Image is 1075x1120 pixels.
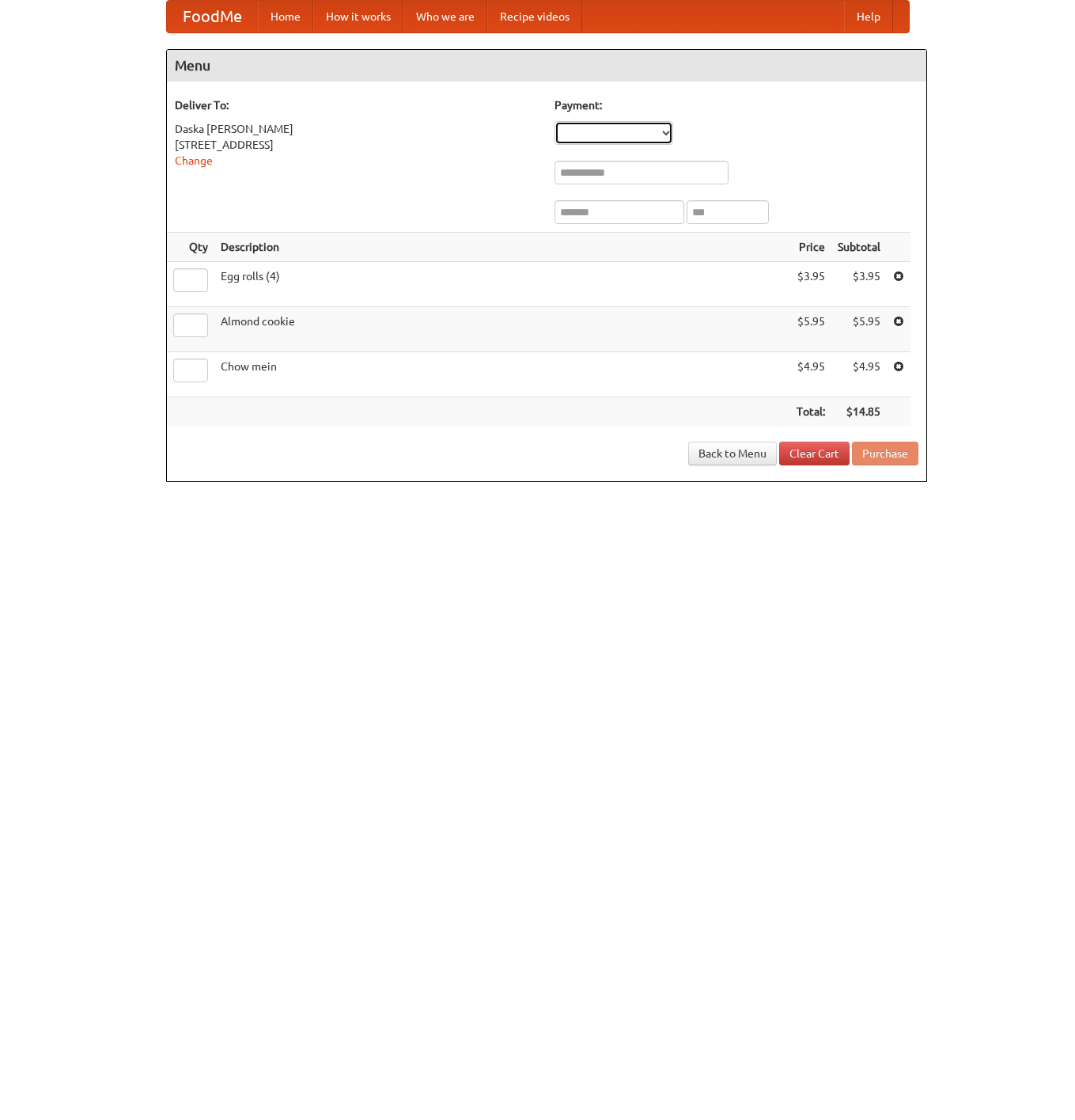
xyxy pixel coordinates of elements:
td: $4.95 [790,352,831,397]
td: $3.95 [790,262,831,307]
a: FoodMe [167,1,258,32]
a: Home [258,1,313,32]
a: Help [844,1,893,32]
h4: Menu [167,50,926,82]
th: Price [790,233,831,262]
th: Subtotal [831,233,887,262]
td: Almond cookie [214,307,790,352]
td: $3.95 [831,262,887,307]
h5: Payment: [555,97,918,113]
th: Qty [167,233,214,262]
th: $14.85 [831,397,887,427]
a: Recipe videos [487,1,582,32]
button: Purchase [852,442,918,465]
td: Chow mein [214,352,790,397]
a: Back to Menu [688,442,777,465]
td: $5.95 [790,307,831,352]
div: [STREET_ADDRESS] [175,137,539,153]
th: Description [214,233,790,262]
a: How it works [313,1,403,32]
a: Who we are [403,1,487,32]
td: $5.95 [831,307,887,352]
div: Daska [PERSON_NAME] [175,121,539,137]
h5: Deliver To: [175,97,539,113]
a: Change [175,154,213,167]
td: Egg rolls (4) [214,262,790,307]
a: Clear Cart [779,442,850,465]
th: Total: [790,397,831,427]
td: $4.95 [831,352,887,397]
